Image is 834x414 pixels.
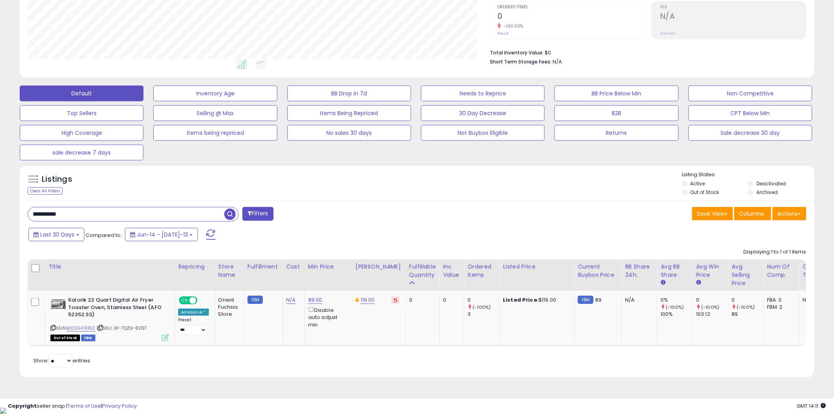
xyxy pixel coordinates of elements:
[20,105,143,121] button: Top Sellers
[308,306,346,328] div: Disable auto adjust min
[218,297,238,318] div: Orient Fuchsia Store
[756,189,778,196] label: Archived
[689,125,812,141] button: Sale decrease 30 day
[689,105,812,121] button: CPT Below Min
[692,207,733,220] button: Save View
[48,263,171,271] div: Title
[42,174,72,185] h5: Listings
[286,263,302,271] div: Cost
[497,12,643,22] h2: 0
[578,263,618,279] div: Current Buybox Price
[287,86,411,101] button: BB Drop in 7d
[287,125,411,141] button: No sales 30 days
[473,304,491,310] small: (-100%)
[625,263,654,279] div: BB Share 24h.
[767,263,796,279] div: Num of Comp.
[248,296,263,304] small: FBM
[180,297,190,304] span: ON
[773,207,806,220] button: Actions
[660,5,806,9] span: ROI
[409,263,436,279] div: Fulfillable Quantity
[67,325,95,332] a: B0CGHFRXSZ
[744,248,806,256] div: Displaying 1 to 1 of 1 items
[443,263,461,279] div: Inv. value
[501,23,523,29] small: -100.00%
[20,145,143,160] button: sale decrease 7 days
[497,31,508,36] small: Prev: 3
[797,402,826,410] span: 2025-08-13 14:11 GMT
[497,5,643,9] span: Ordered Items
[443,297,458,304] div: 0
[682,171,814,179] p: Listing States:
[153,105,277,121] button: Selling @ Max
[734,207,771,220] button: Columns
[732,297,763,304] div: 0
[555,86,678,101] button: BB Price Below Min
[696,311,728,318] div: 103.12
[125,228,198,241] button: Jun-14 - [DATE]-13
[137,231,188,239] span: Jun-14 - [DATE]-13
[661,297,693,304] div: 0%
[86,231,122,239] span: Compared to:
[218,263,241,279] div: Store Name
[50,297,169,340] div: ASIN:
[68,297,164,321] b: Kalorik 22 Quart Digital Air Fryer Toaster Oven, Stainless Steel (AFO 52352 SS)
[467,263,496,279] div: Ordered Items
[660,31,676,36] small: Prev: N/A
[503,296,539,304] b: Listed Price:
[596,296,602,304] span: 89
[153,125,277,141] button: Items being repriced
[287,105,411,121] button: Items Being Repriced
[696,263,725,279] div: Avg Win Price
[696,279,701,286] small: Avg Win Price.
[767,297,793,304] div: FBA: 0
[196,297,209,304] span: OFF
[660,12,806,22] h2: N/A
[737,304,755,310] small: (-100%)
[178,309,209,316] div: Amazon AI *
[102,402,137,410] a: Privacy Policy
[178,317,209,335] div: Preset:
[308,263,349,271] div: Min Price
[689,86,812,101] button: Non Competitive
[178,263,212,271] div: Repricing
[8,402,37,410] strong: Copyright
[467,297,499,304] div: 0
[702,304,720,310] small: (-100%)
[732,311,763,318] div: 89
[578,296,593,304] small: FBM
[625,297,651,304] div: N/A
[691,189,719,196] label: Out of Stock
[308,296,322,304] a: 89.00
[661,311,693,318] div: 100%
[421,86,545,101] button: Needs to Reprice
[490,58,551,65] b: Short Term Storage Fees:
[490,47,800,57] li: $0
[20,125,143,141] button: High Coverage
[20,86,143,101] button: Default
[50,297,66,312] img: 41NYMuTqakL._SL40_.jpg
[553,58,562,65] span: N/A
[421,105,545,121] button: 30 Day Decrease
[739,210,764,218] span: Columns
[67,402,101,410] a: Terms of Use
[503,263,571,271] div: Listed Price
[666,304,684,310] small: (-100%)
[421,125,545,141] button: Not Buybox Eligible
[34,357,90,364] span: Show: entries
[248,263,279,271] div: Fulfillment
[50,335,80,341] span: All listings that are currently out of stock and unavailable for purchase on Amazon
[696,297,728,304] div: 0
[661,279,665,286] small: Avg BB Share.
[361,296,375,304] a: 119.00
[467,311,499,318] div: 3
[756,180,786,187] label: Deactivated
[767,304,793,311] div: FBM: 2
[28,187,63,195] div: Clear All Filters
[732,263,760,287] div: Avg Selling Price
[97,325,147,331] span: | SKU: 3F-7QZG-8DST
[661,263,689,279] div: Avg BB Share
[8,403,137,410] div: seller snap | |
[153,86,277,101] button: Inventory Age
[40,231,74,239] span: Last 30 Days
